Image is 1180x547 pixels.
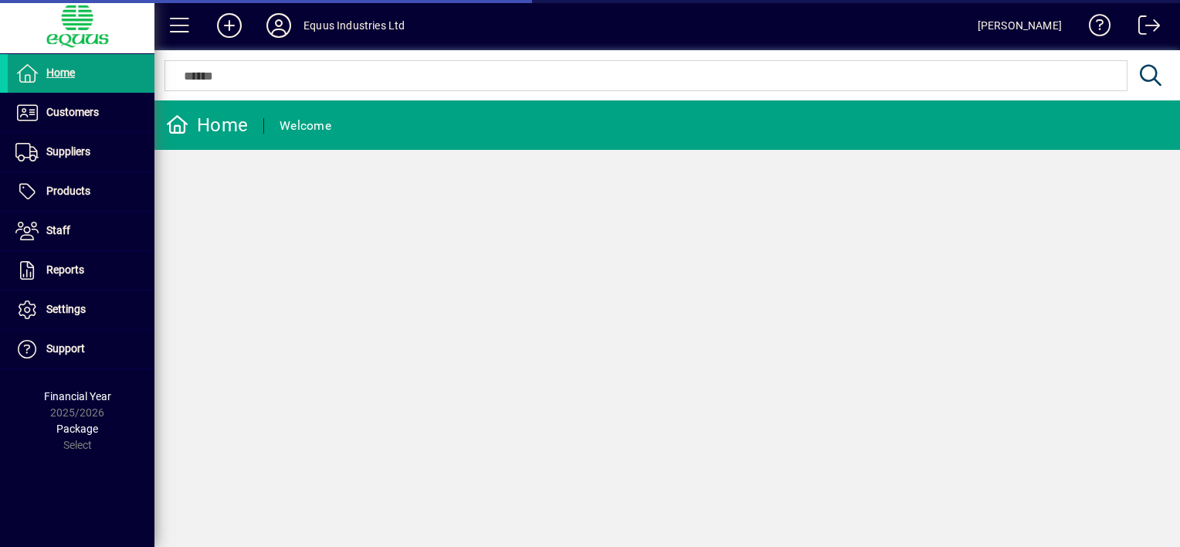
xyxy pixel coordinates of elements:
span: Package [56,423,98,435]
div: Welcome [280,114,331,138]
button: Add [205,12,254,39]
button: Profile [254,12,303,39]
a: Customers [8,93,154,132]
a: Suppliers [8,133,154,172]
div: Home [166,113,248,138]
span: Settings [46,303,86,315]
a: Knowledge Base [1077,3,1111,53]
a: Products [8,172,154,211]
a: Settings [8,290,154,329]
span: Staff [46,224,70,236]
a: Logout [1127,3,1161,53]
span: Customers [46,106,99,118]
span: Support [46,342,85,355]
a: Staff [8,212,154,250]
div: Equus Industries Ltd [303,13,405,38]
span: Reports [46,263,84,276]
span: Suppliers [46,145,90,158]
div: [PERSON_NAME] [978,13,1062,38]
a: Reports [8,251,154,290]
span: Products [46,185,90,197]
span: Home [46,66,75,79]
span: Financial Year [44,390,111,403]
a: Support [8,330,154,369]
